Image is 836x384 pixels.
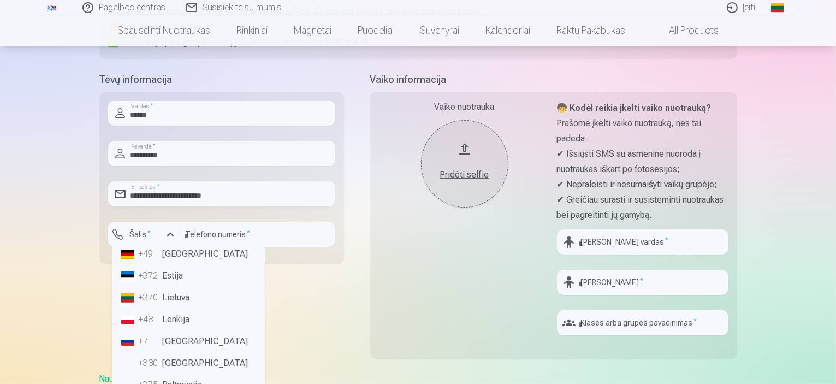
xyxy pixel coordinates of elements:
[557,116,728,146] p: Prašome įkelti vaiko nuotrauką, nes tai padeda:
[117,352,260,374] li: [GEOGRAPHIC_DATA]
[638,15,732,46] a: All products
[104,15,223,46] a: Spausdinti nuotraukas
[139,269,161,282] div: +372
[379,101,550,114] div: Vaiko nuotrauka
[432,168,497,181] div: Pridėti selfie
[557,103,712,113] strong: 🧒 Kodėl reikia įkelti vaiko nuotrauką?
[117,330,260,352] li: [GEOGRAPHIC_DATA]
[139,335,161,348] div: +7
[117,287,260,309] li: Lietuva
[117,265,260,287] li: Estija
[139,357,161,370] div: +380
[407,15,472,46] a: Suvenyrai
[421,120,508,208] button: Pridėti selfie
[370,72,737,87] h5: Vaiko informacija
[99,72,344,87] h5: Tėvų informacija
[472,15,543,46] a: Kalendoriai
[108,222,179,247] button: Šalis*
[557,177,728,192] p: ✔ Nepraleisti ir nesumaišyti vaikų grupėje;
[543,15,638,46] a: Raktų pakabukas
[139,291,161,304] div: +370
[345,15,407,46] a: Puodeliai
[117,243,260,265] li: [GEOGRAPHIC_DATA]
[126,229,156,240] label: Šalis
[281,15,345,46] a: Magnetai
[117,309,260,330] li: Lenkija
[139,247,161,261] div: +49
[557,192,728,223] p: ✔ Greičiau surasti ir susisteminti nuotraukas bei pagreitinti jų gamybą.
[557,146,728,177] p: ✔ Išsiųsti SMS su asmenine nuoroda į nuotraukas iškart po fotosesijos;
[139,313,161,326] div: +48
[46,4,58,11] img: /fa2
[99,374,169,384] a: Naudotojo sutartis
[223,15,281,46] a: Rinkiniai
